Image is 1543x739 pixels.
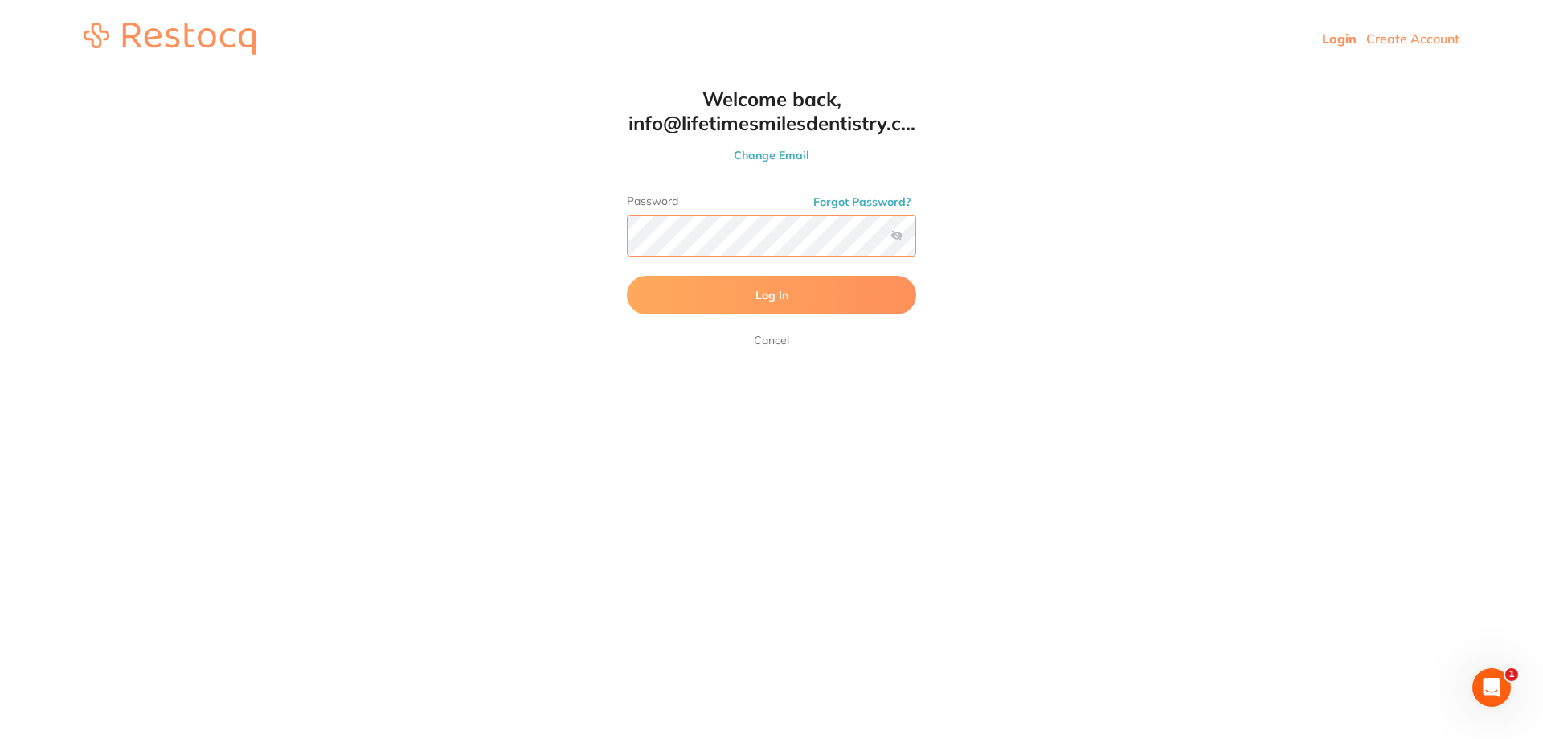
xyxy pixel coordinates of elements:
[84,23,256,55] img: restocq_logo.svg
[627,276,916,314] button: Log In
[1472,668,1511,707] iframe: Intercom live chat
[1322,31,1357,47] a: Login
[595,148,948,162] button: Change Email
[808,195,916,209] button: Forgot Password?
[595,87,948,135] h1: Welcome back, info@lifetimesmilesdentistry.c...
[1505,668,1518,681] span: 1
[1366,31,1459,47] a: Create Account
[627,195,916,208] label: Password
[755,288,788,302] span: Log In
[751,330,792,350] a: Cancel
